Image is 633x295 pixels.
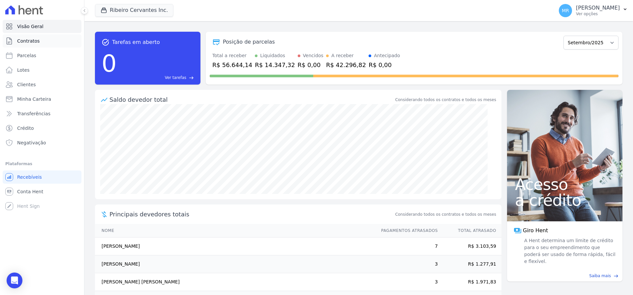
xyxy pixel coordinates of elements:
span: Visão Geral [17,23,44,30]
a: Minha Carteira [3,92,81,106]
div: Plataformas [5,160,79,168]
a: Negativação [3,136,81,149]
span: Lotes [17,67,30,73]
td: 3 [375,255,438,273]
a: Recebíveis [3,170,81,184]
span: Giro Hent [523,227,548,235]
span: east [614,274,618,278]
a: Transferências [3,107,81,120]
th: Total Atrasado [438,224,501,238]
span: Clientes [17,81,36,88]
span: Minha Carteira [17,96,51,102]
td: [PERSON_NAME] [95,238,375,255]
div: A receber [331,52,354,59]
div: R$ 42.296,82 [326,60,366,69]
button: Ribeiro Cervantes Inc. [95,4,173,17]
a: Saiba mais east [511,273,618,279]
div: R$ 0,00 [298,60,323,69]
a: Ver tarefas east [119,75,194,81]
span: Negativação [17,139,46,146]
span: Considerando todos os contratos e todos os meses [395,211,496,217]
div: Vencidos [303,52,323,59]
div: R$ 14.347,32 [255,60,295,69]
td: R$ 1.277,91 [438,255,501,273]
span: Parcelas [17,52,36,59]
th: Pagamentos Atrasados [375,224,438,238]
p: [PERSON_NAME] [576,5,620,11]
a: Lotes [3,63,81,77]
span: Acesso [515,176,615,192]
span: a crédito [515,192,615,208]
p: Ver opções [576,11,620,17]
div: Considerando todos os contratos e todos os meses [395,97,496,103]
a: Conta Hent [3,185,81,198]
div: Antecipado [374,52,400,59]
div: Liquidados [260,52,285,59]
td: [PERSON_NAME] [95,255,375,273]
span: Principais devedores totais [109,210,394,219]
a: Crédito [3,122,81,135]
a: Contratos [3,34,81,48]
td: R$ 3.103,59 [438,238,501,255]
th: Nome [95,224,375,238]
span: Tarefas em aberto [112,38,160,46]
span: A Hent determina um limite de crédito para o seu empreendimento que poderá ser usado de forma ráp... [523,237,616,265]
button: MR [PERSON_NAME] Ver opções [554,1,633,20]
span: Conta Hent [17,188,43,195]
span: task_alt [102,38,109,46]
div: 0 [102,46,117,81]
div: Saldo devedor total [109,95,394,104]
span: east [189,75,194,80]
span: Contratos [17,38,40,44]
td: 7 [375,238,438,255]
span: Saiba mais [589,273,611,279]
a: Parcelas [3,49,81,62]
a: Clientes [3,78,81,91]
td: R$ 1.971,83 [438,273,501,291]
span: MR [562,8,569,13]
span: Crédito [17,125,34,131]
div: R$ 56.644,14 [212,60,252,69]
span: Ver tarefas [165,75,186,81]
td: [PERSON_NAME] [PERSON_NAME] [95,273,375,291]
td: 3 [375,273,438,291]
div: R$ 0,00 [369,60,400,69]
div: Total a receber [212,52,252,59]
div: Posição de parcelas [223,38,275,46]
span: Recebíveis [17,174,42,180]
span: Transferências [17,110,50,117]
a: Visão Geral [3,20,81,33]
div: Open Intercom Messenger [7,273,22,288]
